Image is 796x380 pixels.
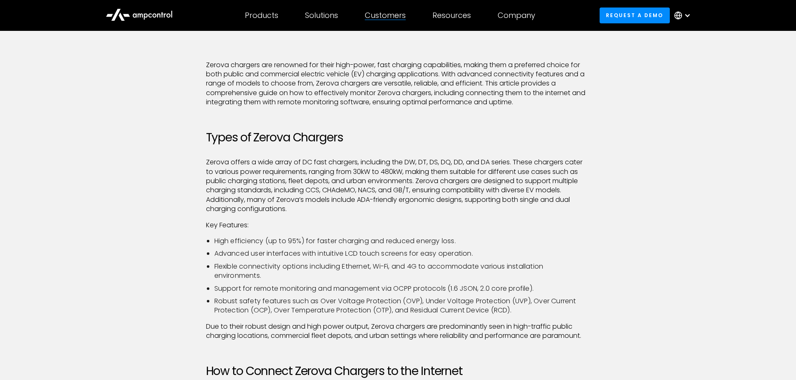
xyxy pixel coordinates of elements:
[365,11,406,20] div: Customers
[206,158,590,214] p: Zerova offers a wide array of DC fast chargers, including the DW, DT, DS, DQ, DD, and DA series. ...
[206,131,590,145] h2: Types of Zerova Chargers
[214,249,590,258] li: Advanced user interfaces with intuitive LCD touch screens for easy operation.
[245,11,278,20] div: Products
[305,11,338,20] div: Solutions
[432,11,471,20] div: Resources
[206,364,590,378] h2: How to Connect Zerova Chargers to the Internet
[206,221,590,230] p: Key Features:
[214,262,590,281] li: Flexible connectivity options including Ethernet, Wi-Fi, and 4G to accommodate various installati...
[214,297,590,315] li: Robust safety features such as Over Voltage Protection (OVP), Under Voltage Protection (UVP), Ove...
[498,11,535,20] div: Company
[206,322,590,341] p: Due to their robust design and high power output, Zerova chargers are predominantly seen in high-...
[214,237,590,246] li: High efficiency (up to 95%) for faster charging and reduced energy loss.
[600,8,670,23] a: Request a demo
[206,60,590,107] p: Zerova chargers are renowned for their high-power, fast charging capabilities, making them a pref...
[214,284,590,293] li: Support for remote monitoring and management via OCPP protocols (1.6 JSON, 2.0 core profile).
